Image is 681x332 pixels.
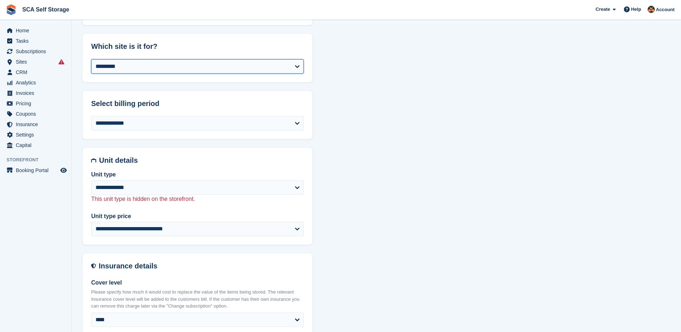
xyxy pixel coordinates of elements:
[596,6,610,13] span: Create
[91,278,304,287] label: Cover level
[16,119,59,129] span: Insurance
[59,59,64,65] i: Smart entry sync failures have occurred
[4,88,68,98] a: menu
[4,165,68,175] a: menu
[16,88,59,98] span: Invoices
[16,130,59,140] span: Settings
[16,67,59,77] span: CRM
[16,140,59,150] span: Capital
[91,262,96,270] img: insurance-details-icon-731ffda60807649b61249b889ba3c5e2b5c27d34e2e1fb37a309f0fde93ff34a.svg
[91,100,304,108] h2: Select billing period
[59,166,68,175] a: Preview store
[6,156,71,163] span: Storefront
[16,46,59,56] span: Subscriptions
[4,78,68,88] a: menu
[631,6,641,13] span: Help
[91,212,304,221] label: Unit type price
[4,98,68,109] a: menu
[6,4,17,15] img: stora-icon-8386f47178a22dfd0bd8f6a31ec36ba5ce8667c1dd55bd0f319d3a0aa187defe.svg
[16,98,59,109] span: Pricing
[19,4,72,15] a: SCA Self Storage
[16,165,59,175] span: Booking Portal
[4,109,68,119] a: menu
[656,6,675,13] span: Account
[4,140,68,150] a: menu
[4,36,68,46] a: menu
[4,26,68,36] a: menu
[4,119,68,129] a: menu
[16,26,59,36] span: Home
[91,42,304,51] h2: Which site is it for?
[91,156,96,165] img: unit-details-icon-595b0c5c156355b767ba7b61e002efae458ec76ed5ec05730b8e856ff9ea34a9.svg
[648,6,655,13] img: Sarah Race
[91,195,304,203] p: This unit type is hidden on the storefront.
[4,46,68,56] a: menu
[16,109,59,119] span: Coupons
[99,156,304,165] h2: Unit details
[4,130,68,140] a: menu
[4,57,68,67] a: menu
[16,57,59,67] span: Sites
[16,36,59,46] span: Tasks
[91,170,304,179] label: Unit type
[16,78,59,88] span: Analytics
[4,67,68,77] a: menu
[91,289,304,310] p: Please specify how much it would cost to replace the value of the items being stored. The relevan...
[99,262,304,270] h2: Insurance details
